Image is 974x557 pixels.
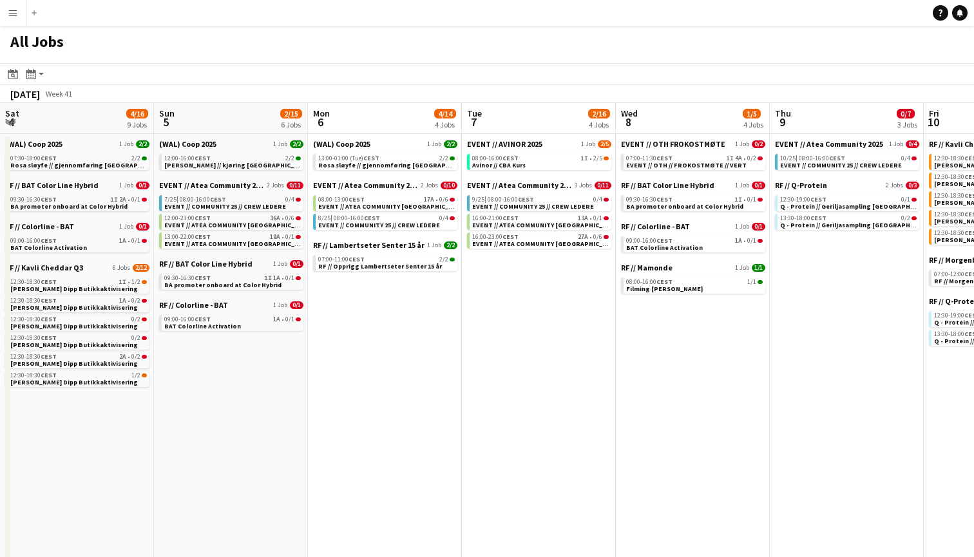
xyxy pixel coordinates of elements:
[906,182,919,189] span: 0/3
[159,180,303,190] a: EVENT // Atea Community 20253 Jobs0/11
[119,279,126,285] span: 1I
[780,196,826,203] span: 12:30-19:00
[901,155,910,162] span: 0/4
[427,241,441,249] span: 1 Job
[735,155,742,162] span: 4A
[290,140,303,148] span: 2/2
[159,259,303,300] div: RF // BAT Color Line Hybrid1 Job0/109:30-16:30CEST1I1A•0/1BA promoter onboard at Color Hybrid
[41,296,57,305] span: CEST
[889,140,903,148] span: 1 Job
[273,260,287,268] span: 1 Job
[472,196,486,203] span: 9/25
[441,182,457,189] span: 0/10
[5,180,99,190] span: RF // BAT Color Line Hybrid
[133,264,149,272] span: 2/12
[621,139,765,149] a: EVENT // OTH FROKOSTMØTE1 Job0/2
[626,285,703,293] span: Filming Paula
[164,196,178,203] span: 7/25
[131,354,140,360] span: 0/2
[810,195,826,203] span: CEST
[5,263,149,272] a: RF // Kavli Cheddar Q36 Jobs2/12
[780,195,917,210] a: 12:30-19:00CEST0/1Q - Protein // Geriljasampling [GEOGRAPHIC_DATA]
[180,196,226,203] span: 08:00-16:00
[799,155,845,162] span: 08:00-16:00
[10,243,87,252] span: BAT Colorline Activation
[159,139,303,149] a: (WAL) Coop 20251 Job2/2
[735,182,749,189] span: 1 Job
[10,335,57,341] span: 12:30-18:30
[210,195,226,203] span: CEST
[10,279,147,285] div: •
[10,236,147,251] a: 09:00-16:00CEST1A•0/1BAT Colorline Activation
[747,155,756,162] span: 0/2
[775,139,883,149] span: EVENT // Atea Community 2025
[735,140,749,148] span: 1 Job
[424,196,434,203] span: 17A
[467,180,611,190] a: EVENT // Atea Community 20253 Jobs0/11
[41,352,57,361] span: CEST
[177,195,178,203] span: |
[273,316,280,323] span: 1A
[472,234,519,240] span: 16:00-23:00
[119,196,126,203] span: 2A
[313,139,370,149] span: (WAL) Coop 2025
[775,139,919,149] a: EVENT // Atea Community 20251 Job0/4
[349,195,365,203] span: CEST
[5,222,149,263] div: RF // Colorline - BAT1 Job0/109:00-16:00CEST1A•0/1BAT Colorline Activation
[621,222,690,231] span: RF // Colorline - BAT
[656,236,673,245] span: CEST
[164,275,301,281] div: •
[626,155,673,162] span: 07:00-11:30
[747,196,756,203] span: 0/1
[131,316,140,323] span: 0/2
[829,154,845,162] span: CEST
[439,155,448,162] span: 2/2
[626,243,703,252] span: BAT Colorline Activation
[290,301,303,309] span: 0/1
[164,195,301,210] a: 7/25|08:00-16:00CEST0/4EVENT // COMMUNITY 25 // CREW LEDERE
[267,182,284,189] span: 3 Jobs
[10,155,57,162] span: 07:30-18:00
[10,297,147,304] div: •
[5,139,62,149] span: (WAL) Coop 2025
[621,139,765,180] div: EVENT // OTH FROKOSTMØTE1 Job0/207:00-11:30CEST1I4A•0/2EVENT // OTH // FROKOSTMØTE // VERT
[285,275,294,281] span: 0/1
[270,215,280,222] span: 36A
[734,196,742,203] span: 1I
[136,140,149,148] span: 2/2
[472,215,609,222] div: •
[10,334,147,348] a: 12:30-18:30CEST0/2[PERSON_NAME] Dipp Butikkaktivisering
[5,139,149,180] div: (WAL) Coop 20251 Job2/207:30-18:00CEST2/2Rosa sløyfe // gjennomføring [GEOGRAPHIC_DATA]
[318,262,442,270] span: RF // Opprigg Lambertseter Senter 15 år
[10,278,147,292] a: 12:30-18:30CEST1I•1/2[PERSON_NAME] Dipp Butikkaktivisering
[621,263,765,272] a: RF // Mamonde1 Job1/1
[41,195,57,203] span: CEST
[775,180,919,190] a: RF // Q-Protein2 Jobs0/3
[313,180,457,190] a: EVENT // Atea Community 20252 Jobs0/10
[472,214,609,229] a: 16:00-21:00CEST13A•0/1EVENT // ATEA COMMUNITY [GEOGRAPHIC_DATA] // EVENT CREW
[159,139,216,149] span: (WAL) Coop 2025
[285,155,294,162] span: 2/2
[195,232,211,241] span: CEST
[195,315,211,323] span: CEST
[195,274,211,282] span: CEST
[621,180,765,222] div: RF // BAT Color Line Hybrid1 Job0/109:30-16:30CEST1I•0/1BA promoter onboard at Color Hybrid
[621,180,765,190] a: RF // BAT Color Line Hybrid1 Job0/1
[502,154,519,162] span: CEST
[164,274,301,288] a: 09:30-16:30CEST1I1A•0/1BA promoter onboard at Color Hybrid
[287,182,303,189] span: 0/11
[330,214,332,222] span: |
[164,240,358,248] span: EVENT // ATEA COMMUNITY OSLO // EVENT CREW
[810,214,826,222] span: CEST
[886,182,903,189] span: 2 Jobs
[626,238,763,244] div: •
[318,196,455,203] div: •
[334,215,380,222] span: 08:00-16:00
[318,214,455,229] a: 8/25|08:00-16:00CEST0/4EVENT // COMMUNITY 25 // CREW LEDERE
[164,232,301,247] a: 13:00-22:00CEST19A•0/1EVENT // ATEA COMMUNITY [GEOGRAPHIC_DATA] // EVENT CREW
[131,238,140,244] span: 0/1
[264,275,272,281] span: 1I
[285,234,294,240] span: 0/1
[110,196,118,203] span: 1I
[363,154,379,162] span: CEST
